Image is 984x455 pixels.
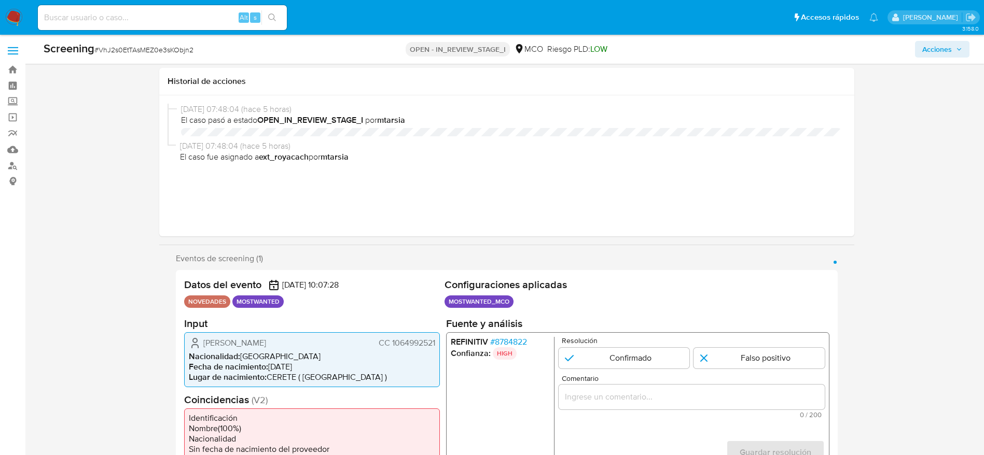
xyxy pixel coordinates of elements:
b: mtarsia [377,114,405,126]
h1: Historial de acciones [168,76,846,87]
a: Salir [965,12,976,23]
span: Acciones [922,41,952,58]
span: [DATE] 07:48:04 (hace 5 horas) [180,140,842,152]
span: [DATE] 07:48:04 (hace 5 horas) [181,104,842,115]
span: # VhJ2s0EtTAsMEZ0e3sKObjn2 [94,45,193,55]
button: Acciones [915,41,969,58]
span: Alt [240,12,248,22]
button: search-icon [261,10,283,25]
a: Notificaciones [869,13,878,22]
span: Riesgo PLD: [547,44,607,55]
span: s [254,12,257,22]
b: Screening [44,40,94,56]
b: ext_royacach [259,151,309,163]
span: LOW [590,43,607,55]
b: mtarsia [321,151,349,163]
span: El caso fue asignado a por [180,151,842,163]
span: Accesos rápidos [801,12,859,23]
div: MCO [514,44,543,55]
input: Buscar usuario o caso... [38,11,287,24]
span: El caso pasó a estado por [181,115,842,126]
p: ext_royacach@mercadolibre.com [903,12,962,22]
p: OPEN - IN_REVIEW_STAGE_I [406,42,510,56]
b: OPEN_IN_REVIEW_STAGE_I [257,114,363,126]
